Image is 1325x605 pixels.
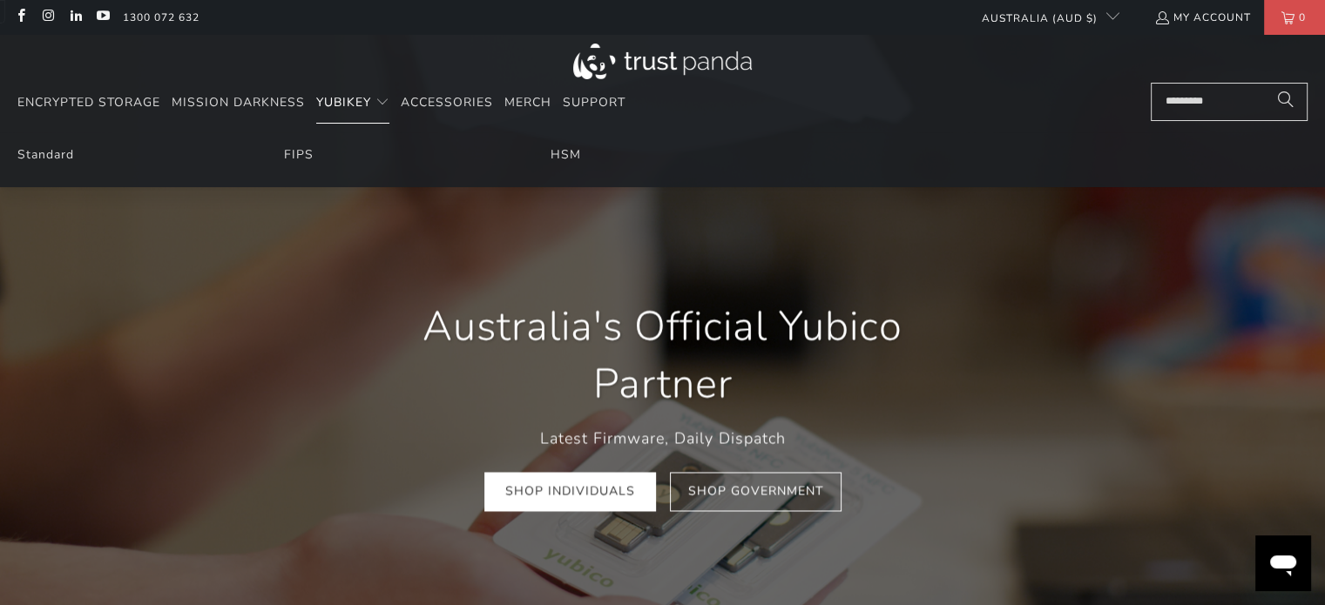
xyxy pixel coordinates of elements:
[504,83,551,124] a: Merch
[95,10,110,24] a: Trust Panda Australia on YouTube
[375,298,950,413] h1: Australia's Official Yubico Partner
[17,83,625,124] nav: Translation missing: en.navigation.header.main_nav
[563,83,625,124] a: Support
[1151,83,1308,121] input: Search...
[563,94,625,111] span: Support
[670,473,842,512] a: Shop Government
[13,10,28,24] a: Trust Panda Australia on Facebook
[401,94,493,111] span: Accessories
[172,94,305,111] span: Mission Darkness
[17,146,74,163] a: Standard
[40,10,55,24] a: Trust Panda Australia on Instagram
[504,94,551,111] span: Merch
[17,83,160,124] a: Encrypted Storage
[484,473,656,512] a: Shop Individuals
[172,83,305,124] a: Mission Darkness
[1264,83,1308,121] button: Search
[68,10,83,24] a: Trust Panda Australia on LinkedIn
[17,94,160,111] span: Encrypted Storage
[123,8,199,27] a: 1300 072 632
[401,83,493,124] a: Accessories
[1154,8,1251,27] a: My Account
[316,94,371,111] span: YubiKey
[551,146,581,163] a: HSM
[316,83,389,124] summary: YubiKey
[1255,535,1311,591] iframe: 启动消息传送窗口的按钮
[573,44,752,79] img: Trust Panda Australia
[375,426,950,451] p: Latest Firmware, Daily Dispatch
[284,146,314,163] a: FIPS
